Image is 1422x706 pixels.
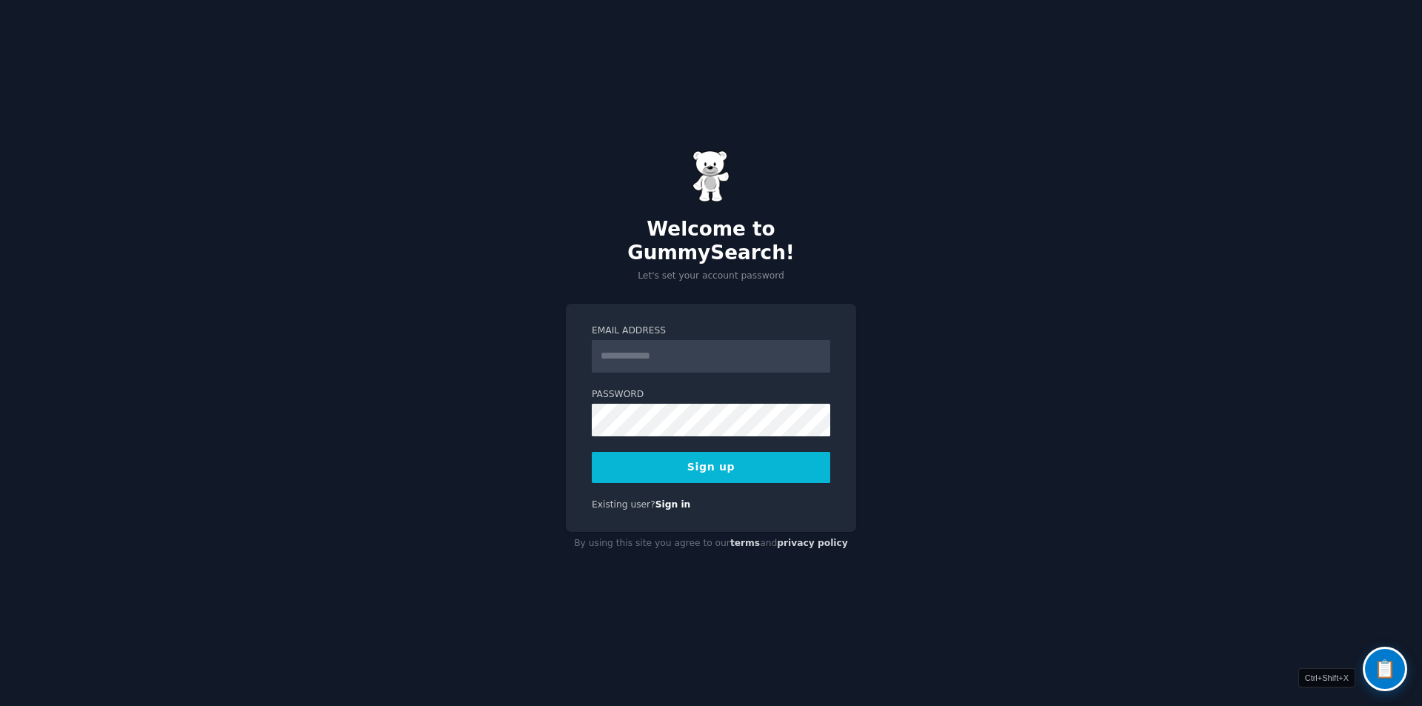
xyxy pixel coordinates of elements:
a: privacy policy [777,538,848,548]
div: View Screenshots & Extracted Text (No screenshots yet) [1363,647,1407,691]
h2: Welcome to GummySearch! [566,218,856,264]
p: Let's set your account password [566,270,856,283]
img: Gummy Bear [692,150,730,202]
a: terms [730,538,760,548]
a: Sign in [655,499,691,510]
span: Existing user? [592,499,655,510]
button: Sign up [592,452,830,483]
div: By using this site you agree to our and [566,532,856,556]
label: Email Address [592,324,830,338]
label: Password [592,388,830,402]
